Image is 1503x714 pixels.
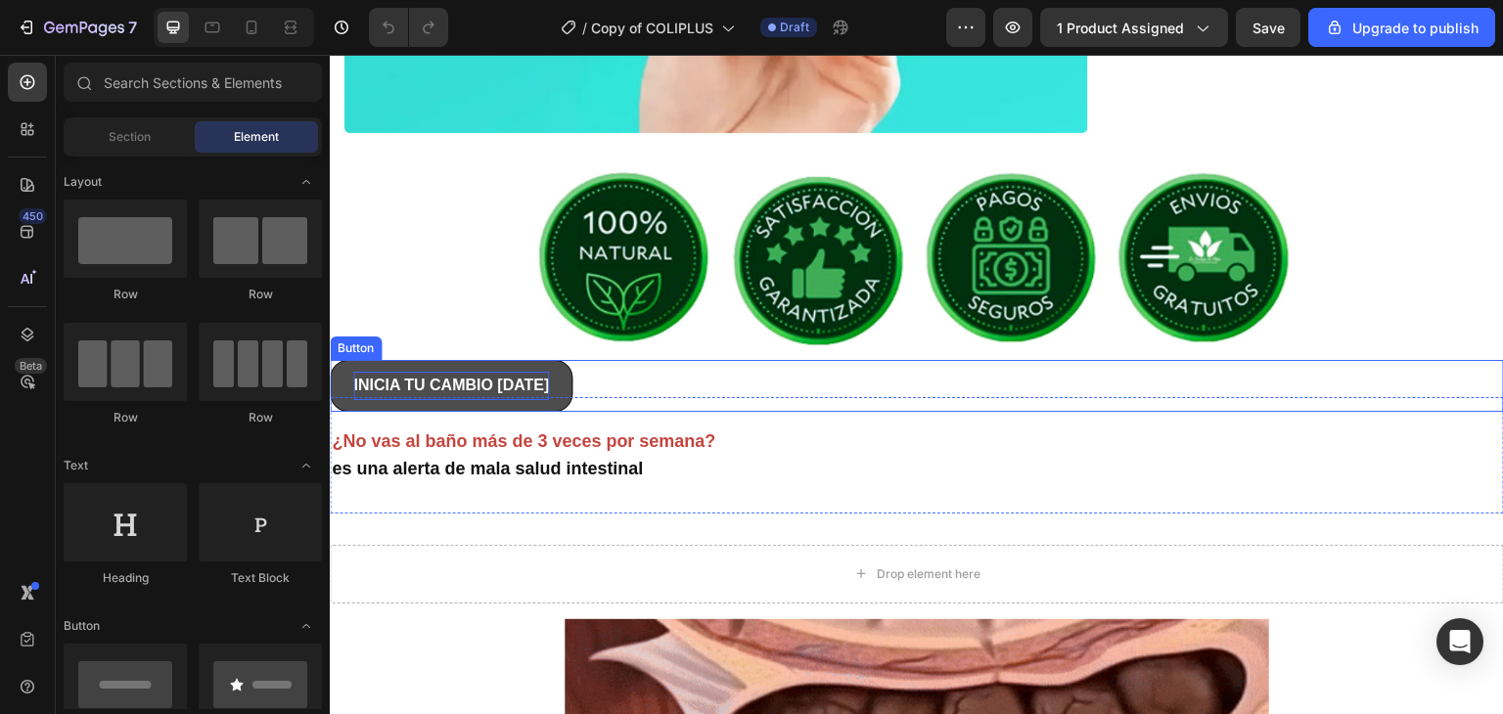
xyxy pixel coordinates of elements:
div: Row [64,409,187,426]
span: Toggle open [291,610,322,642]
div: Open Intercom Messenger [1436,618,1483,665]
span: Button [64,617,100,635]
div: Row [199,286,322,303]
iframe: Design area [330,55,1503,714]
span: Copy of COLIPLUS [591,18,713,38]
span: Element [234,128,279,146]
div: Drop element here [547,512,651,527]
span: Toggle open [291,450,322,481]
button: 7 [8,8,146,47]
div: Row [199,409,322,426]
p: 7 [128,16,137,39]
span: Draft [780,19,809,36]
button: 1 product assigned [1040,8,1228,47]
div: Beta [15,358,47,374]
span: Section [109,128,151,146]
button: Upgrade to publish [1308,8,1495,47]
div: Text Block [199,569,322,587]
div: Undo/Redo [369,8,448,47]
span: Save [1252,20,1285,36]
span: Toggle open [291,166,322,198]
button: Save [1236,8,1300,47]
div: Upgrade to publish [1325,18,1479,38]
input: Search Sections & Elements [64,63,322,102]
div: Row [64,286,187,303]
div: 450 [19,208,47,224]
span: / [582,18,587,38]
span: Layout [64,173,102,191]
span: 1 product assigned [1057,18,1184,38]
div: Heading [64,569,187,587]
span: Text [64,457,88,474]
